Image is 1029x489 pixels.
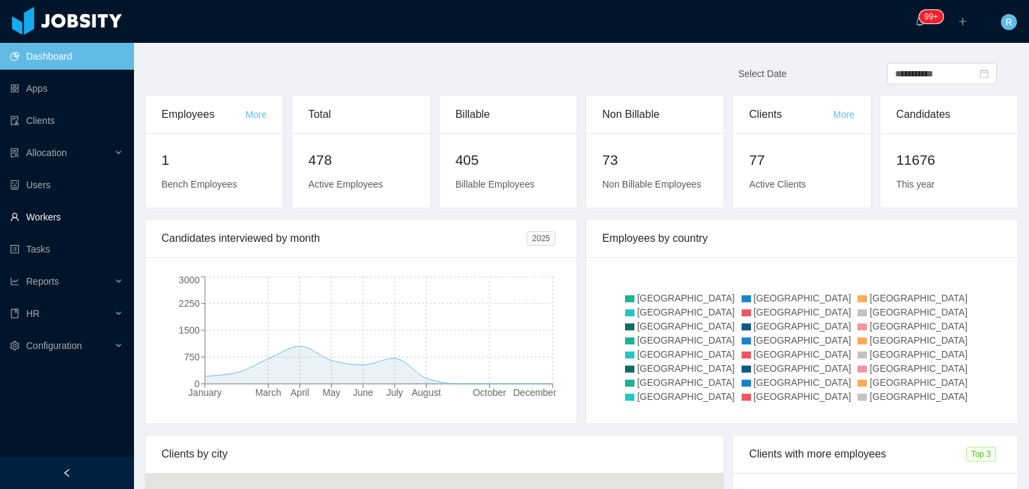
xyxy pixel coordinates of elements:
[919,10,943,23] sup: 219
[10,75,123,102] a: icon: appstoreApps
[870,307,967,318] span: [GEOGRAPHIC_DATA]
[10,148,19,157] i: icon: solution
[637,363,735,374] span: [GEOGRAPHIC_DATA]
[896,179,935,190] span: This year
[754,363,851,374] span: [GEOGRAPHIC_DATA]
[637,349,735,360] span: [GEOGRAPHIC_DATA]
[161,220,527,257] div: Candidates interviewed by month
[10,309,19,318] i: icon: book
[870,321,967,332] span: [GEOGRAPHIC_DATA]
[870,349,967,360] span: [GEOGRAPHIC_DATA]
[749,149,854,171] h2: 77
[10,43,123,70] a: icon: pie-chartDashboard
[754,335,851,346] span: [GEOGRAPHIC_DATA]
[637,335,735,346] span: [GEOGRAPHIC_DATA]
[637,321,735,332] span: [GEOGRAPHIC_DATA]
[10,277,19,286] i: icon: line-chart
[456,149,561,171] h2: 405
[353,387,374,398] tspan: June
[749,96,833,133] div: Clients
[513,387,557,398] tspan: December
[754,307,851,318] span: [GEOGRAPHIC_DATA]
[527,231,555,246] span: 2025
[896,96,1002,133] div: Candidates
[291,387,310,398] tspan: April
[26,340,82,351] span: Configuration
[194,378,200,389] tspan: 0
[411,387,441,398] tspan: August
[308,179,383,190] span: Active Employees
[26,308,40,319] span: HR
[749,435,965,473] div: Clients with more employees
[456,96,561,133] div: Billable
[958,17,967,26] i: icon: plus
[26,147,67,158] span: Allocation
[870,391,967,402] span: [GEOGRAPHIC_DATA]
[637,307,735,318] span: [GEOGRAPHIC_DATA]
[637,377,735,388] span: [GEOGRAPHIC_DATA]
[387,387,403,398] tspan: July
[308,96,413,133] div: Total
[754,349,851,360] span: [GEOGRAPHIC_DATA]
[979,69,989,78] i: icon: calendar
[637,391,735,402] span: [GEOGRAPHIC_DATA]
[749,179,806,190] span: Active Clients
[184,352,200,362] tspan: 750
[179,325,200,336] tspan: 1500
[161,179,237,190] span: Bench Employees
[754,321,851,332] span: [GEOGRAPHIC_DATA]
[915,17,924,26] i: icon: bell
[26,276,59,287] span: Reports
[637,293,735,303] span: [GEOGRAPHIC_DATA]
[323,387,340,398] tspan: May
[602,220,1002,257] div: Employees by country
[456,179,535,190] span: Billable Employees
[255,387,281,398] tspan: March
[161,96,245,133] div: Employees
[870,363,967,374] span: [GEOGRAPHIC_DATA]
[473,387,506,398] tspan: October
[161,149,267,171] h2: 1
[10,107,123,134] a: icon: auditClients
[188,387,222,398] tspan: January
[10,236,123,263] a: icon: profileTasks
[10,171,123,198] a: icon: robotUsers
[1006,14,1012,30] span: R
[754,391,851,402] span: [GEOGRAPHIC_DATA]
[896,149,1002,171] h2: 11676
[602,96,707,133] div: Non Billable
[179,275,200,285] tspan: 3000
[308,149,413,171] h2: 478
[870,293,967,303] span: [GEOGRAPHIC_DATA]
[833,109,855,120] a: More
[10,341,19,350] i: icon: setting
[602,149,707,171] h2: 73
[602,179,701,190] span: Non Billable Employees
[754,293,851,303] span: [GEOGRAPHIC_DATA]
[161,435,707,473] div: Clients by city
[245,109,267,120] a: More
[754,377,851,388] span: [GEOGRAPHIC_DATA]
[870,377,967,388] span: [GEOGRAPHIC_DATA]
[966,447,996,462] span: Top 3
[10,204,123,230] a: icon: userWorkers
[738,68,786,79] span: Select Date
[179,298,200,309] tspan: 2250
[870,335,967,346] span: [GEOGRAPHIC_DATA]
